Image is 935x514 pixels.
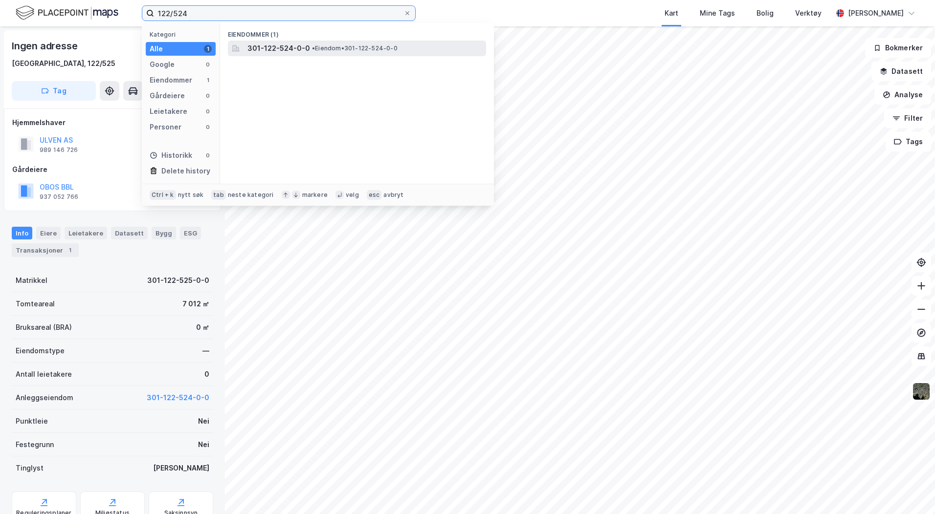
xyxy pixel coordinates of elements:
div: nytt søk [178,191,204,199]
div: Punktleie [16,415,48,427]
div: velg [346,191,359,199]
div: 0 [204,107,212,115]
div: Bruksareal (BRA) [16,321,72,333]
img: logo.f888ab2527a4732fd821a326f86c7f29.svg [16,4,118,21]
div: 0 [204,61,212,68]
div: 937 052 766 [40,193,78,201]
div: Hjemmelshaver [12,117,213,128]
div: — [202,345,209,357]
input: Søk på adresse, matrikkel, gårdeiere, leietakere eller personer [154,6,403,21]
div: 1 [204,45,212,53]
button: Bokmerker [865,38,931,58]
span: 301-122-524-0-0 [247,43,310,54]
div: Historikk [150,150,192,161]
div: Anleggseiendom [16,392,73,404]
div: Eiendommer [150,74,192,86]
div: Antall leietakere [16,368,72,380]
div: 7 012 ㎡ [182,298,209,310]
div: Personer [150,121,181,133]
div: Gårdeiere [150,90,185,102]
div: Kontrollprogram for chat [886,467,935,514]
div: Tinglyst [16,462,44,474]
span: • [312,44,315,52]
div: Ingen adresse [12,38,79,54]
div: Verktøy [795,7,822,19]
div: Eiendommer (1) [220,23,494,41]
div: Google [150,59,175,70]
div: [PERSON_NAME] [848,7,904,19]
div: 1 [204,76,212,84]
div: esc [367,190,382,200]
div: Alle [150,43,163,55]
div: Transaksjoner [12,243,79,257]
div: 0 [204,368,209,380]
div: Kategori [150,31,216,38]
div: Matrikkel [16,275,47,286]
div: Gårdeiere [12,164,213,175]
button: 301-122-524-0-0 [147,392,209,404]
div: [PERSON_NAME] [153,462,209,474]
iframe: Chat Widget [886,467,935,514]
div: [GEOGRAPHIC_DATA], 122/525 [12,58,115,69]
img: 9k= [912,382,931,401]
div: Mine Tags [700,7,735,19]
div: Datasett [111,227,148,239]
div: Info [12,227,32,239]
div: Nei [198,439,209,450]
div: neste kategori [228,191,274,199]
div: Leietakere [65,227,107,239]
button: Filter [884,108,931,128]
button: Datasett [871,62,931,81]
div: 989 146 726 [40,146,78,154]
div: Kart [665,7,678,19]
button: Tag [12,81,96,101]
div: ESG [180,227,201,239]
div: Ctrl + k [150,190,176,200]
div: 301-122-525-0-0 [147,275,209,286]
div: tab [211,190,226,200]
div: Bygg [152,227,176,239]
div: 1 [65,245,75,255]
div: 0 [204,92,212,100]
div: Eiendomstype [16,345,65,357]
div: Eiere [36,227,61,239]
div: Nei [198,415,209,427]
span: Eiendom • 301-122-524-0-0 [312,44,398,52]
div: Tomteareal [16,298,55,310]
div: 0 ㎡ [196,321,209,333]
div: Leietakere [150,106,187,117]
button: Analyse [874,85,931,105]
div: 0 [204,151,212,159]
div: markere [302,191,328,199]
button: Tags [886,132,931,151]
div: avbryt [383,191,403,199]
div: Bolig [757,7,774,19]
div: Delete history [161,165,210,177]
div: Festegrunn [16,439,54,450]
div: 0 [204,123,212,131]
